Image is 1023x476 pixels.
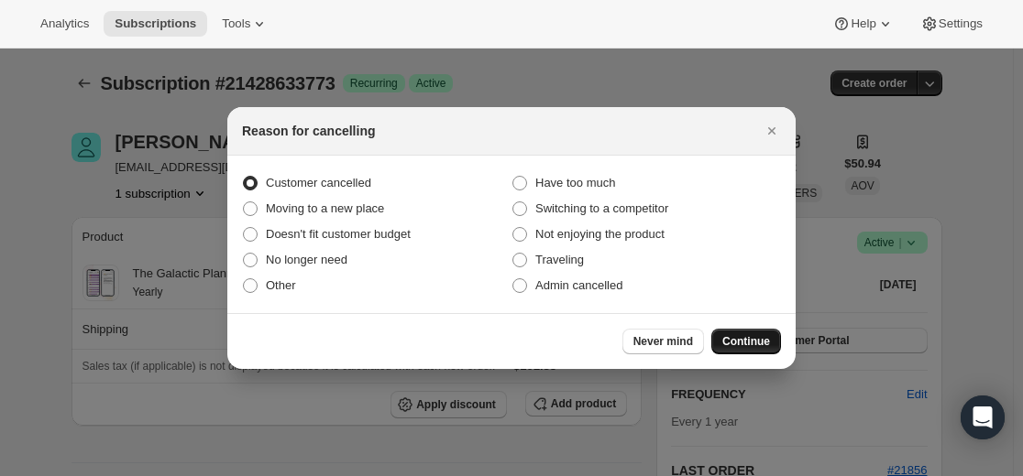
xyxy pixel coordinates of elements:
[722,334,770,349] span: Continue
[535,253,584,266] span: Traveling
[115,16,196,31] span: Subscriptions
[40,16,89,31] span: Analytics
[759,118,785,144] button: Close
[535,227,665,241] span: Not enjoying the product
[266,278,296,292] span: Other
[211,11,280,37] button: Tools
[266,201,384,215] span: Moving to a new place
[633,334,693,349] span: Never mind
[29,11,100,37] button: Analytics
[909,11,994,37] button: Settings
[266,253,347,266] span: No longer need
[821,11,905,37] button: Help
[939,16,983,31] span: Settings
[104,11,207,37] button: Subscriptions
[711,329,781,354] button: Continue
[535,176,615,189] span: Have too much
[535,201,668,215] span: Switching to a competitor
[242,122,375,140] h2: Reason for cancelling
[622,329,704,354] button: Never mind
[535,278,622,292] span: Admin cancelled
[851,16,875,31] span: Help
[961,395,1005,439] div: Open Intercom Messenger
[266,176,371,189] span: Customer cancelled
[222,16,250,31] span: Tools
[266,227,411,241] span: Doesn't fit customer budget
